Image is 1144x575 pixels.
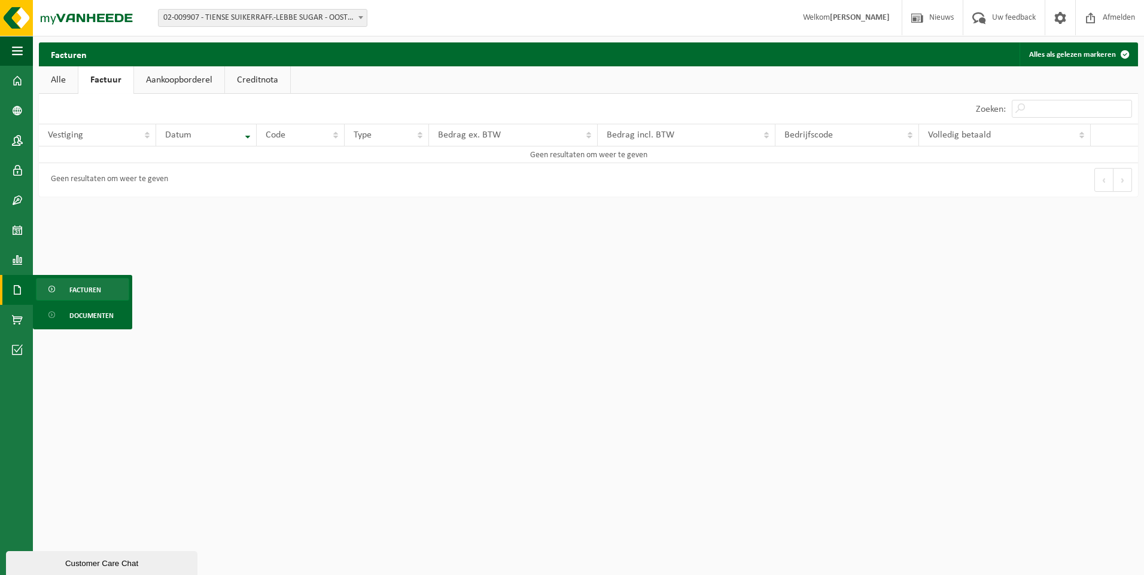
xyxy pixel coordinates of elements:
[266,130,285,140] span: Code
[45,169,168,191] div: Geen resultaten om weer te geven
[69,304,114,327] span: Documenten
[438,130,501,140] span: Bedrag ex. BTW
[1094,168,1113,192] button: Previous
[354,130,372,140] span: Type
[607,130,674,140] span: Bedrag incl. BTW
[928,130,991,140] span: Volledig betaald
[134,66,224,94] a: Aankoopborderel
[39,146,1138,163] td: Geen resultaten om weer te geven
[36,278,129,301] a: Facturen
[158,9,367,27] span: 02-009907 - TIENSE SUIKERRAFF.-LEBBE SUGAR - OOSTKAMP
[830,13,890,22] strong: [PERSON_NAME]
[48,130,83,140] span: Vestiging
[159,10,367,26] span: 02-009907 - TIENSE SUIKERRAFF.-LEBBE SUGAR - OOSTKAMP
[976,105,1006,114] label: Zoeken:
[165,130,191,140] span: Datum
[1020,42,1137,66] button: Alles als gelezen markeren
[39,66,78,94] a: Alle
[78,66,133,94] a: Factuur
[1113,168,1132,192] button: Next
[69,279,101,301] span: Facturen
[6,549,200,575] iframe: chat widget
[225,66,290,94] a: Creditnota
[784,130,833,140] span: Bedrijfscode
[36,304,129,326] a: Documenten
[39,42,99,66] h2: Facturen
